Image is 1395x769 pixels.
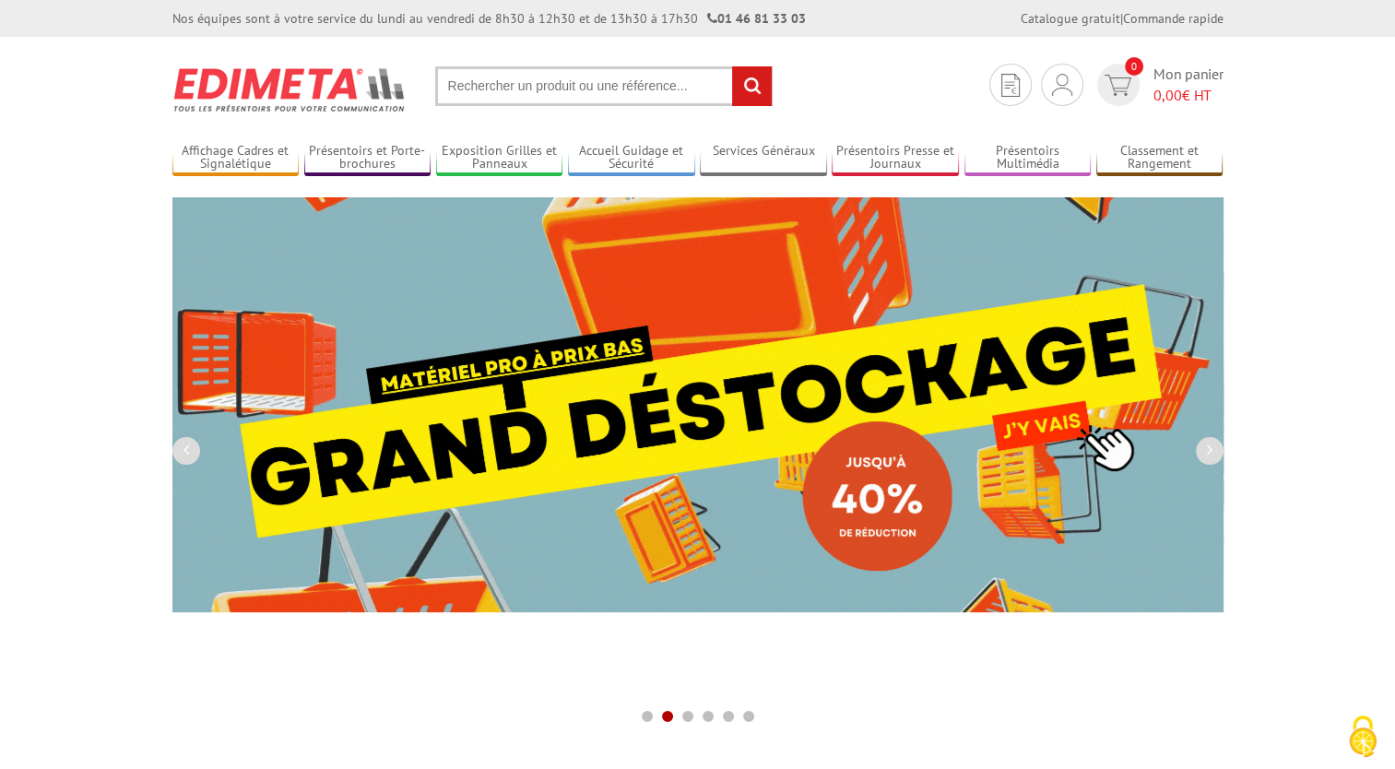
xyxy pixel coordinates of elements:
[304,143,432,173] a: Présentoirs et Porte-brochures
[1105,75,1131,96] img: devis rapide
[1153,64,1224,106] span: Mon panier
[1021,10,1120,27] a: Catalogue gratuit
[700,143,827,173] a: Services Généraux
[172,9,806,28] div: Nos équipes sont à votre service du lundi au vendredi de 8h30 à 12h30 et de 13h30 à 17h30
[1052,74,1072,96] img: devis rapide
[1093,64,1224,106] a: devis rapide 0 Mon panier 0,00€ HT
[568,143,695,173] a: Accueil Guidage et Sécurité
[1096,143,1224,173] a: Classement et Rangement
[964,143,1092,173] a: Présentoirs Multimédia
[732,66,772,106] input: rechercher
[436,143,563,173] a: Exposition Grilles et Panneaux
[832,143,959,173] a: Présentoirs Presse et Journaux
[1153,86,1182,104] span: 0,00
[1123,10,1224,27] a: Commande rapide
[1153,85,1224,106] span: € HT
[1001,74,1020,97] img: devis rapide
[1330,706,1395,769] button: Cookies (fenêtre modale)
[1340,714,1386,760] img: Cookies (fenêtre modale)
[1021,9,1224,28] div: |
[172,55,408,124] img: Présentoir, panneau, stand - Edimeta - PLV, affichage, mobilier bureau, entreprise
[707,10,806,27] strong: 01 46 81 33 03
[435,66,773,106] input: Rechercher un produit ou une référence...
[1125,57,1143,76] span: 0
[172,143,300,173] a: Affichage Cadres et Signalétique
